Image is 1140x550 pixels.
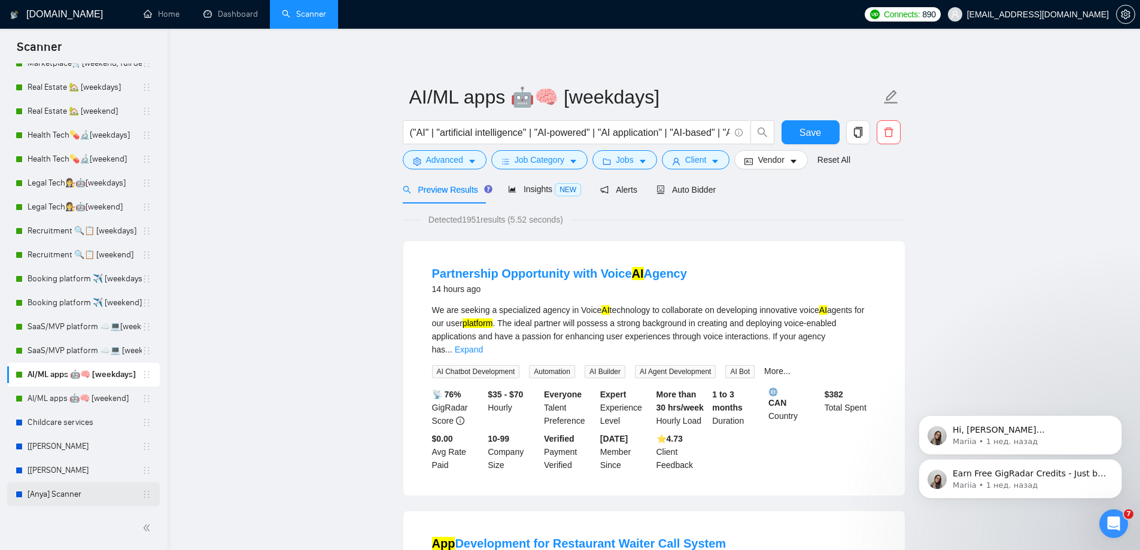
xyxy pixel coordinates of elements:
span: holder [142,59,151,68]
a: Recruitment 🔍📋 [weekend] [28,243,142,267]
li: Recruitment 🔍📋 [weekend] [7,243,160,267]
a: [[PERSON_NAME] [28,458,142,482]
div: Talent Preference [542,388,598,427]
button: settingAdvancedcaret-down [403,150,487,169]
a: Health Tech💊🔬[weekend] [28,147,142,171]
span: holder [142,346,151,355]
span: AI Bot [725,365,755,378]
li: [Angelina] Scanner [7,458,160,482]
button: userClientcaret-down [662,150,730,169]
span: holder [142,274,151,284]
li: Real Estate 🏡 [weekend] [7,99,160,123]
span: Jobs [616,153,634,166]
button: delete [877,120,901,144]
a: Real Estate 🏡 [weekend] [28,99,142,123]
mark: AI [819,305,827,315]
a: Childcare services [28,411,142,434]
div: Company Size [485,432,542,472]
div: Country [766,388,822,427]
b: CAN [768,388,820,408]
div: Experience Level [598,388,654,427]
b: ⭐️ 4.73 [656,434,683,443]
li: Legal Tech👩‍⚖️🤖[weekdays] [7,171,160,195]
span: search [751,127,774,138]
span: search [403,186,411,194]
span: holder [142,442,151,451]
a: [Anya] Scanner [28,482,142,506]
span: 7 [1124,509,1133,519]
button: setting [1116,5,1135,24]
button: Save [782,120,840,144]
span: delete [877,127,900,138]
b: 10-99 [488,434,509,443]
li: Booking platform ✈️ [weekend] [7,291,160,315]
b: $0.00 [432,434,453,443]
button: idcardVendorcaret-down [734,150,807,169]
span: holder [142,107,151,116]
b: [DATE] [600,434,628,443]
div: Hourly [485,388,542,427]
li: AI/ML apps 🤖🧠 [weekdays] [7,363,160,387]
span: copy [847,127,870,138]
span: idcard [744,157,753,166]
mark: platform [463,318,493,328]
span: 890 [922,8,935,21]
li: Childcare services [7,411,160,434]
span: Auto Bidder [656,185,716,195]
input: Scanner name... [409,82,881,112]
a: Marketplace🛒[weekend, full description] [28,51,142,75]
li: Marketplace🛒[weekend, full description] [7,51,160,75]
span: holder [142,178,151,188]
b: $ 382 [825,390,843,399]
span: setting [413,157,421,166]
a: Booking platform ✈️ [weekend] [28,291,142,315]
div: Avg Rate Paid [430,432,486,472]
span: holder [142,370,151,379]
b: More than 30 hrs/week [656,390,704,412]
b: Expert [600,390,627,399]
span: Vendor [758,153,784,166]
img: logo [10,5,19,25]
div: Duration [710,388,766,427]
a: AppDevelopment for Restaurant Waiter Call System [432,537,726,550]
div: Client Feedback [654,432,710,472]
div: Tooltip anchor [483,184,494,195]
a: Recruitment 🔍📋 [weekdays] [28,219,142,243]
span: caret-down [789,157,798,166]
a: Legal Tech👩‍⚖️🤖[weekdays] [28,171,142,195]
a: AI/ML apps 🤖🧠 [weekdays] [28,363,142,387]
span: Preview Results [403,185,489,195]
button: folderJobscaret-down [592,150,657,169]
a: [[PERSON_NAME] [28,434,142,458]
a: Expand [455,345,483,354]
span: ... [445,345,452,354]
b: Everyone [544,390,582,399]
span: Advanced [426,153,463,166]
span: Client [685,153,707,166]
span: user [951,10,959,19]
a: Reset All [817,153,850,166]
span: Alerts [600,185,637,195]
li: Legal Tech👩‍⚖️🤖[weekend] [7,195,160,219]
span: holder [142,490,151,499]
a: dashboardDashboard [203,9,258,19]
b: 📡 76% [432,390,461,399]
li: Recruitment 🔍📋 [weekdays] [7,219,160,243]
span: Save [799,125,821,140]
b: Verified [544,434,574,443]
span: info-circle [456,417,464,425]
span: holder [142,202,151,212]
span: holder [142,83,151,92]
span: notification [600,186,609,194]
span: NEW [555,183,581,196]
li: Real Estate 🏡 [weekdays] [7,75,160,99]
span: info-circle [735,129,743,136]
span: edit [883,89,899,105]
a: homeHome [144,9,180,19]
li: [Anya] Scanner [7,482,160,506]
